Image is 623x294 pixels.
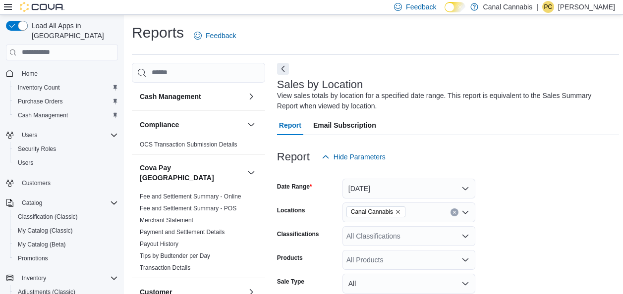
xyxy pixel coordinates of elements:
[544,1,553,13] span: PC
[140,264,190,272] span: Transaction Details
[245,167,257,179] button: Cova Pay [GEOGRAPHIC_DATA]
[18,68,42,80] a: Home
[10,224,122,238] button: My Catalog (Classic)
[18,177,55,189] a: Customers
[277,63,289,75] button: Next
[140,141,237,148] span: OCS Transaction Submission Details
[14,157,37,169] a: Users
[18,197,118,209] span: Catalog
[18,129,118,141] span: Users
[140,92,243,101] button: Cash Management
[190,26,240,46] a: Feedback
[140,92,201,101] h3: Cash Management
[18,227,73,235] span: My Catalog (Classic)
[140,163,243,183] h3: Cova Pay [GEOGRAPHIC_DATA]
[18,272,118,284] span: Inventory
[14,211,118,223] span: Classification (Classic)
[2,176,122,190] button: Customers
[558,1,615,13] p: [PERSON_NAME]
[14,109,72,121] a: Cash Management
[140,216,193,224] span: Merchant Statement
[14,239,70,250] a: My Catalog (Beta)
[140,193,241,200] a: Fee and Settlement Summary - Online
[342,274,475,294] button: All
[318,147,390,167] button: Hide Parameters
[140,141,237,148] a: OCS Transaction Submission Details
[277,254,303,262] label: Products
[18,84,60,92] span: Inventory Count
[140,204,236,212] span: Fee and Settlement Summary - POS
[22,274,46,282] span: Inventory
[245,91,257,102] button: Cash Management
[18,254,48,262] span: Promotions
[2,66,122,81] button: Home
[22,70,38,78] span: Home
[483,1,533,13] p: Canal Cannabis
[14,143,118,155] span: Security Roles
[140,205,236,212] a: Fee and Settlement Summary - POS
[18,272,50,284] button: Inventory
[18,241,66,248] span: My Catalog (Beta)
[18,213,78,221] span: Classification (Classic)
[2,196,122,210] button: Catalog
[10,95,122,108] button: Purchase Orders
[10,108,122,122] button: Cash Management
[140,217,193,224] a: Merchant Statement
[14,157,118,169] span: Users
[277,206,305,214] label: Locations
[18,67,118,80] span: Home
[140,229,225,236] a: Payment and Settlement Details
[140,228,225,236] span: Payment and Settlement Details
[22,199,42,207] span: Catalog
[140,264,190,271] a: Transaction Details
[14,96,118,107] span: Purchase Orders
[279,115,301,135] span: Report
[140,240,178,248] span: Payout History
[132,139,265,154] div: Compliance
[277,91,614,111] div: View sales totals by location for a specified date range. This report is equivalent to the Sales ...
[451,208,458,216] button: Clear input
[18,177,118,189] span: Customers
[445,2,465,12] input: Dark Mode
[140,252,210,260] span: Tips by Budtender per Day
[461,256,469,264] button: Open list of options
[22,179,51,187] span: Customers
[14,96,67,107] a: Purchase Orders
[10,142,122,156] button: Security Roles
[2,128,122,142] button: Users
[351,207,393,217] span: Canal Cannabis
[334,152,386,162] span: Hide Parameters
[18,98,63,105] span: Purchase Orders
[18,111,68,119] span: Cash Management
[461,208,469,216] button: Open list of options
[536,1,538,13] p: |
[10,251,122,265] button: Promotions
[18,159,33,167] span: Users
[277,79,363,91] h3: Sales by Location
[14,239,118,250] span: My Catalog (Beta)
[10,81,122,95] button: Inventory Count
[14,82,64,94] a: Inventory Count
[14,225,118,237] span: My Catalog (Classic)
[461,232,469,240] button: Open list of options
[28,21,118,41] span: Load All Apps in [GEOGRAPHIC_DATA]
[10,238,122,251] button: My Catalog (Beta)
[342,179,475,198] button: [DATE]
[277,278,304,286] label: Sale Type
[14,252,52,264] a: Promotions
[14,211,82,223] a: Classification (Classic)
[140,241,178,247] a: Payout History
[206,31,236,41] span: Feedback
[14,143,60,155] a: Security Roles
[542,1,554,13] div: Patrick Ciantar
[10,210,122,224] button: Classification (Classic)
[406,2,436,12] span: Feedback
[346,206,405,217] span: Canal Cannabis
[277,151,310,163] h3: Report
[14,252,118,264] span: Promotions
[277,230,319,238] label: Classifications
[18,129,41,141] button: Users
[313,115,376,135] span: Email Subscription
[140,193,241,200] span: Fee and Settlement Summary - Online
